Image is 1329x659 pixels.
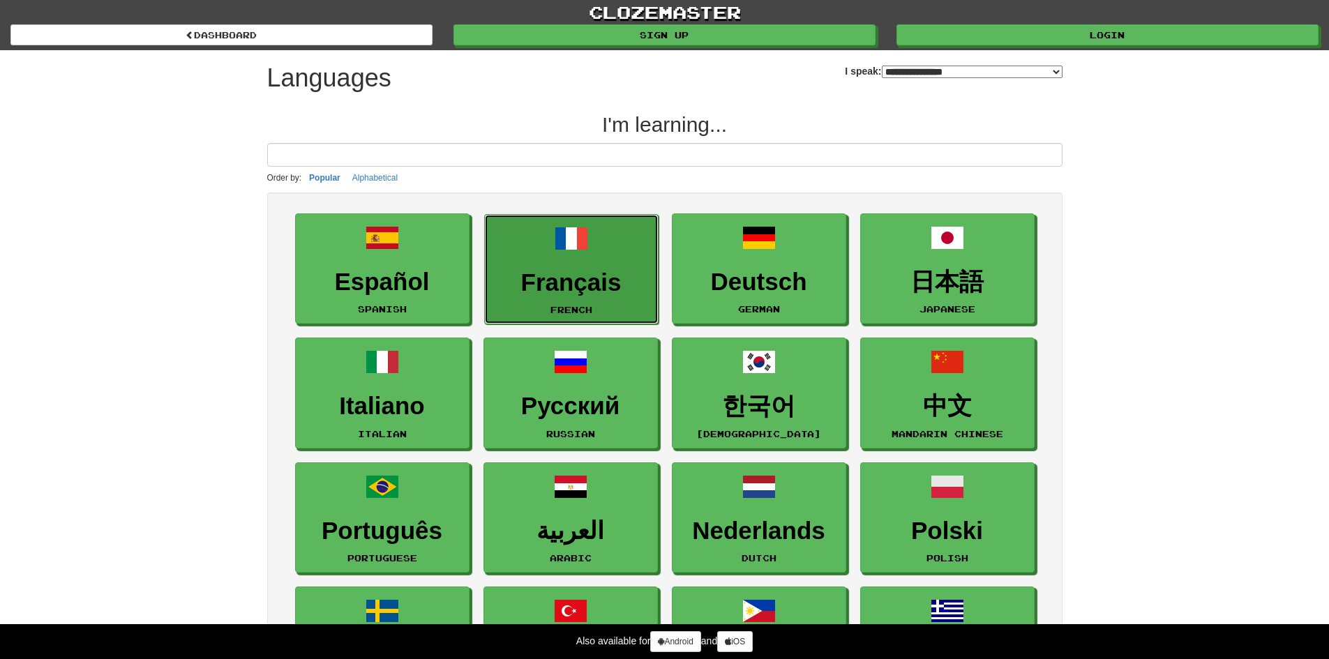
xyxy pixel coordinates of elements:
[10,24,433,45] a: dashboard
[650,631,700,652] a: Android
[882,66,1063,78] select: I speak:
[546,429,595,439] small: Russian
[738,304,780,314] small: German
[453,24,876,45] a: Sign up
[672,462,846,573] a: NederlandsDutch
[267,173,302,183] small: Order by:
[295,462,470,573] a: PortuguêsPortuguese
[696,429,821,439] small: [DEMOGRAPHIC_DATA]
[742,553,776,563] small: Dutch
[358,429,407,439] small: Italian
[348,170,402,185] button: Alphabetical
[483,338,658,448] a: РусскийRussian
[717,631,753,652] a: iOS
[303,393,462,420] h3: Italiano
[860,213,1035,324] a: 日本語Japanese
[860,462,1035,573] a: PolskiPolish
[347,553,417,563] small: Portuguese
[672,338,846,448] a: 한국어[DEMOGRAPHIC_DATA]
[267,64,391,92] h1: Languages
[860,338,1035,448] a: 中文Mandarin Chinese
[295,338,470,448] a: ItalianoItalian
[679,393,839,420] h3: 한국어
[550,553,592,563] small: Arabic
[303,268,462,296] h3: Español
[919,304,975,314] small: Japanese
[845,64,1062,78] label: I speak:
[305,170,345,185] button: Popular
[267,113,1063,136] h2: I'm learning...
[926,553,968,563] small: Polish
[303,517,462,545] h3: Português
[491,393,650,420] h3: Русский
[868,268,1027,296] h3: 日本語
[868,393,1027,420] h3: 中文
[868,517,1027,545] h3: Polski
[483,462,658,573] a: العربيةArabic
[484,214,659,325] a: FrançaisFrench
[358,304,407,314] small: Spanish
[550,305,592,315] small: French
[295,213,470,324] a: EspañolSpanish
[492,269,651,296] h3: Français
[672,213,846,324] a: DeutschGerman
[491,517,650,545] h3: العربية
[679,268,839,296] h3: Deutsch
[892,429,1003,439] small: Mandarin Chinese
[896,24,1319,45] a: Login
[679,517,839,545] h3: Nederlands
